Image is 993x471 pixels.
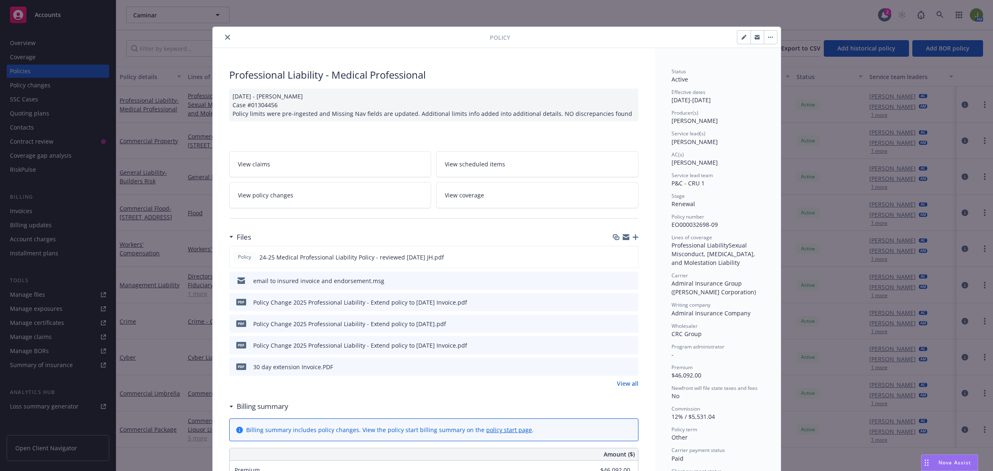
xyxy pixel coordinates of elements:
[628,298,635,307] button: preview file
[223,32,233,42] button: close
[614,253,621,262] button: download file
[672,192,685,199] span: Stage
[672,384,758,392] span: Newfront will file state taxes and fees
[672,213,704,220] span: Policy number
[672,179,705,187] span: P&C - CRU 1
[617,379,638,388] a: View all
[672,413,715,421] span: 12% / $5,531.04
[253,298,467,307] div: Policy Change 2025 Professional Liability - Extend policy to [DATE] Invoice.pdf
[229,68,638,82] div: Professional Liability - Medical Professional
[672,172,713,179] span: Service lead team
[486,426,532,434] a: policy start page
[672,151,684,158] span: AC(s)
[672,364,693,371] span: Premium
[628,363,635,371] button: preview file
[672,68,686,75] span: Status
[229,89,638,121] div: [DATE] - [PERSON_NAME] Case #01304456 Policy limits were pre-ingested and Missing Nav fields are ...
[253,276,384,285] div: email to insured invoice and endorsement.msg
[259,253,444,262] span: 24-25 Medical Professional Liability Policy - reviewed [DATE] JH.pdf
[672,75,688,83] span: Active
[672,279,756,296] span: Admiral Insurance Group ([PERSON_NAME] Corporation)
[672,109,698,116] span: Producer(s)
[614,320,621,328] button: download file
[672,272,688,279] span: Carrier
[238,191,293,199] span: View policy changes
[672,200,695,208] span: Renewal
[614,363,621,371] button: download file
[253,363,333,371] div: 30 day extension Invoice.PDF
[672,89,705,96] span: Effective dates
[236,320,246,327] span: pdf
[672,241,729,249] span: Professional Liability
[672,159,718,166] span: [PERSON_NAME]
[490,33,510,42] span: Policy
[445,160,505,168] span: View scheduled items
[236,299,246,305] span: pdf
[236,342,246,348] span: pdf
[672,117,718,125] span: [PERSON_NAME]
[236,363,246,370] span: PDF
[229,182,432,208] a: View policy changes
[672,309,751,317] span: Admiral Insurance Company
[229,232,251,243] div: Files
[628,276,635,285] button: preview file
[614,276,621,285] button: download file
[672,130,705,137] span: Service lead(s)
[672,234,712,241] span: Lines of coverage
[672,405,700,412] span: Commission
[627,253,635,262] button: preview file
[253,320,446,328] div: Policy Change 2025 Professional Liability - Extend policy to [DATE].pdf
[672,322,698,329] span: Wholesaler
[445,191,484,199] span: View coverage
[672,301,710,308] span: Writing company
[672,426,697,433] span: Policy term
[436,182,638,208] a: View coverage
[672,343,724,350] span: Program administrator
[237,232,251,243] h3: Files
[672,392,679,400] span: No
[628,341,635,350] button: preview file
[672,221,718,228] span: EO000032698-09
[604,450,635,459] span: Amount ($)
[253,341,467,350] div: Policy Change 2025 Professional Liability - Extend policy to [DATE] Invoice.pdf
[436,151,638,177] a: View scheduled items
[921,455,932,471] div: Drag to move
[672,454,684,462] span: Paid
[237,401,288,412] h3: Billing summary
[672,138,718,146] span: [PERSON_NAME]
[672,330,702,338] span: CRC Group
[614,341,621,350] button: download file
[246,425,534,434] div: Billing summary includes policy changes. View the policy start billing summary on the .
[921,454,978,471] button: Nova Assist
[628,320,635,328] button: preview file
[614,298,621,307] button: download file
[672,241,757,267] span: Sexual Misconduct, [MEDICAL_DATA], and Molestation Liability
[672,371,701,379] span: $46,092.00
[238,160,270,168] span: View claims
[229,151,432,177] a: View claims
[229,401,288,412] div: Billing summary
[672,89,764,104] div: [DATE] - [DATE]
[672,433,688,441] span: Other
[672,351,674,358] span: -
[236,253,253,261] span: Policy
[672,447,725,454] span: Carrier payment status
[938,459,971,466] span: Nova Assist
